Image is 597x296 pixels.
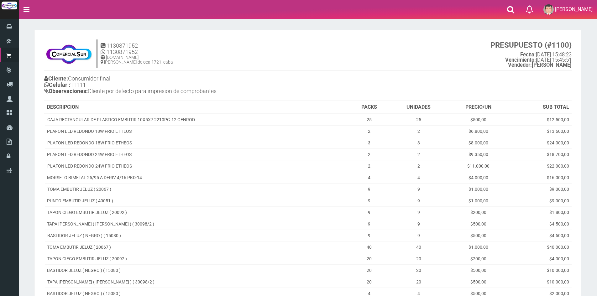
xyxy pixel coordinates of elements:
td: PUNTO EMBUTIR JELUZ ( 40051 ) [45,195,348,206]
td: $1.000,00 [448,195,509,206]
td: $4.500,00 [509,230,572,241]
td: $500,00 [448,230,509,241]
td: $500,00 [448,218,509,230]
strong: Vencimiento: [505,57,536,63]
td: $10.000,00 [509,276,572,288]
b: Celular : [44,81,70,88]
td: 25 [390,114,448,126]
img: Z [44,41,93,66]
td: $4.000,00 [509,253,572,264]
td: 2 [390,125,448,137]
td: 9 [348,183,390,195]
td: $11.000,00 [448,160,509,172]
td: 3 [348,137,390,148]
td: $22.000,00 [509,160,572,172]
td: TAPA [PERSON_NAME] ( [PERSON_NAME] ) ( 30098/2 ) [45,276,348,288]
td: $16.000,00 [509,172,572,183]
span: [PERSON_NAME] [555,6,593,12]
td: BASTIDOR JELUZ ( NEGRO ) ( 15080 ) [45,230,348,241]
td: $40.000,00 [509,241,572,253]
td: $1.000,00 [448,183,509,195]
td: $500,00 [448,264,509,276]
td: 9 [390,218,448,230]
td: $4.500,00 [509,218,572,230]
td: $9.000,00 [509,183,572,195]
td: 2 [390,160,448,172]
td: $200,00 [448,206,509,218]
td: 2 [390,148,448,160]
strong: PRESUPUESTO (#1100) [490,41,572,49]
strong: Fecha: [520,52,536,58]
td: $4.000,00 [448,172,509,183]
td: 9 [348,218,390,230]
td: 9 [348,195,390,206]
td: 40 [390,241,448,253]
th: PACKS [348,101,390,114]
td: $6.800,00 [448,125,509,137]
strong: Vendedor: [508,62,532,68]
td: $9.000,00 [509,195,572,206]
td: 2 [348,148,390,160]
td: $1.800,00 [509,206,572,218]
td: 40 [348,241,390,253]
td: TOMA EMBUTIR JELUZ ( 20067 ) [45,183,348,195]
img: Logo grande [2,2,17,9]
td: 25 [348,114,390,126]
td: 9 [390,183,448,195]
td: 20 [390,276,448,288]
b: Cliente: [44,75,68,82]
td: PLAFON LED REDONDO 24W FRIO ETHEOS [45,160,348,172]
td: 20 [348,253,390,264]
h4: 1130871952 1130871952 [101,43,173,55]
td: $10.000,00 [509,264,572,276]
img: User Image [543,4,554,15]
td: 9 [348,230,390,241]
td: MORSETO BIMETAL 25/95 A DERIV 4/16 PKD-14 [45,172,348,183]
td: $24.000,00 [509,137,572,148]
td: $12.500,00 [509,114,572,126]
td: $500,00 [448,114,509,126]
td: PLAFON LED REDONDO 24W FRIO ETHEOS [45,148,348,160]
td: 2 [348,160,390,172]
td: $8.000,00 [448,137,509,148]
td: $1.000,00 [448,241,509,253]
td: PLAFON LED REDONDO 18W FRIO ETHEOS [45,137,348,148]
td: CAJA RECTANGULAR DE PLASTICO EMBUTIR 10X5X7 2210PG-12 GENROD [45,114,348,126]
td: TAPON CIEGO EMBUTIR JELUZ ( 20092 ) [45,253,348,264]
small: [DATE] 15:48:23 [DATE] 15:45:51 [490,41,572,68]
td: $18.700,00 [509,148,572,160]
td: 9 [390,230,448,241]
td: TOMA EMBUTIR JELUZ ( 20067 ) [45,241,348,253]
td: 20 [390,264,448,276]
td: $13.600,00 [509,125,572,137]
h5: [DOMAIN_NAME] [PERSON_NAME] de oca 1721, caba [101,55,173,65]
td: 9 [348,206,390,218]
th: DESCRIPCION [45,101,348,114]
td: 20 [348,276,390,288]
td: 4 [348,172,390,183]
h4: Consumidor final 11111 Cliente por defecto para impresion de comprobantes [44,74,308,97]
td: TAPA [PERSON_NAME] ( [PERSON_NAME] ) ( 30098/2 ) [45,218,348,230]
td: PLAFON LED REDONDO 18W FRIO ETHEOS [45,125,348,137]
td: 20 [390,253,448,264]
b: Observaciones: [44,88,88,94]
td: $200,00 [448,253,509,264]
th: SUB TOTAL [509,101,572,114]
th: UNIDADES [390,101,448,114]
b: [PERSON_NAME] [508,62,572,68]
td: 3 [390,137,448,148]
td: $9.350,00 [448,148,509,160]
td: 9 [390,206,448,218]
td: 4 [390,172,448,183]
td: 2 [348,125,390,137]
td: 20 [348,264,390,276]
td: TAPON CIEGO EMBUTIR JELUZ ( 20092 ) [45,206,348,218]
td: $500,00 [448,276,509,288]
td: BASTIDOR JELUZ ( NEGRO ) ( 15080 ) [45,264,348,276]
td: 9 [390,195,448,206]
th: PRECIO/UN [448,101,509,114]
